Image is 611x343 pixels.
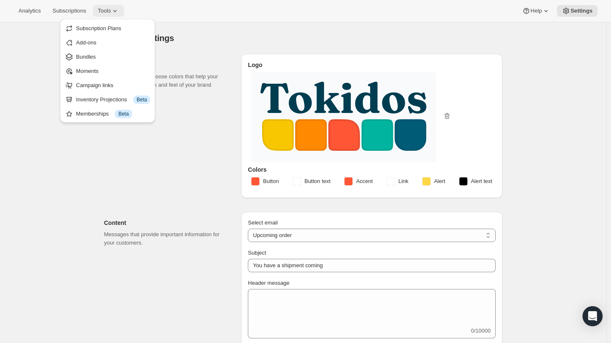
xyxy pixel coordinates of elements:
[13,5,46,17] button: Analytics
[62,36,153,49] button: Add-ons
[52,8,86,14] span: Subscriptions
[62,78,153,92] button: Campaign links
[248,219,278,226] span: Select email
[454,175,497,188] button: Alert text
[248,250,266,256] span: Subject
[76,25,121,31] span: Subscription Plans
[263,177,279,186] span: Button
[76,95,150,104] div: Inventory Projections
[248,165,496,174] h3: Colors
[304,177,330,186] span: Button text
[339,175,378,188] button: Accent
[260,81,428,151] img: LogoTokidos_400_Darkmode.png
[248,61,496,69] h3: Logo
[98,8,111,14] span: Tools
[582,306,603,326] div: Open Intercom Messenger
[382,175,413,188] button: Link
[104,230,228,247] p: Messages that provide important information for your customers.
[62,21,153,35] button: Subscription Plans
[76,39,96,46] span: Add-ons
[62,93,153,106] button: Inventory Projections
[47,5,91,17] button: Subscriptions
[76,110,150,118] div: Memberships
[356,177,373,186] span: Accent
[62,107,153,120] button: Memberships
[76,82,113,88] span: Campaign links
[398,177,408,186] span: Link
[471,177,492,186] span: Alert text
[248,280,289,286] span: Header message
[76,54,96,60] span: Bundles
[76,68,98,74] span: Moments
[104,219,228,227] h2: Content
[557,5,598,17] button: Settings
[417,175,450,188] button: Alert
[104,61,228,69] h2: Design
[18,8,41,14] span: Analytics
[137,96,147,103] span: Beta
[570,8,593,14] span: Settings
[62,64,153,77] button: Moments
[530,8,542,14] span: Help
[517,5,555,17] button: Help
[104,72,228,89] p: Add your logo and choose colors that help your emails match the look and feel of your brand
[246,175,284,188] button: Button
[288,175,335,188] button: Button text
[62,50,153,63] button: Bundles
[93,5,124,17] button: Tools
[434,177,445,186] span: Alert
[118,111,129,117] span: Beta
